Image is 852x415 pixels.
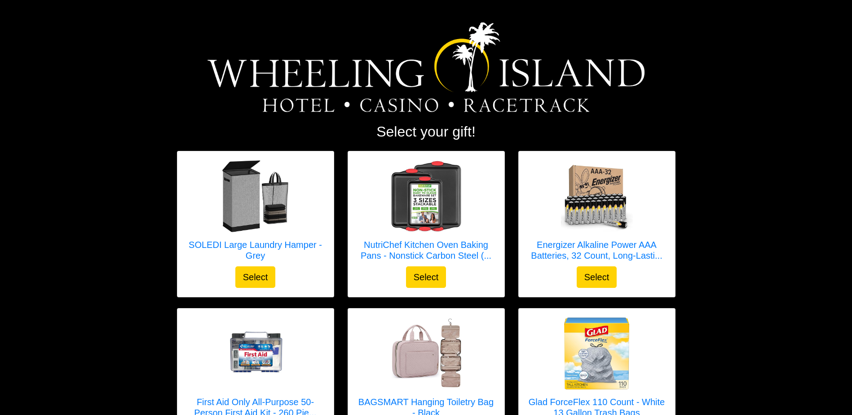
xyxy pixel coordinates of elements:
[186,160,325,266] a: SOLEDI Large Laundry Hamper - Grey SOLEDI Large Laundry Hamper - Grey
[357,160,495,266] a: NutriChef Kitchen Oven Baking Pans - Nonstick Carbon Steel (3-Piece) - Gray NutriChef Kitchen Ove...
[177,123,675,140] h2: Select your gift!
[577,266,617,288] button: Select
[528,239,666,261] h5: Energizer Alkaline Power AAA Batteries, 32 Count, Long-Lasti...
[357,239,495,261] h5: NutriChef Kitchen Oven Baking Pans - Nonstick Carbon Steel (...
[390,318,462,389] img: BAGSMART Hanging Toiletry Bag - Black
[220,160,291,232] img: SOLEDI Large Laundry Hamper - Grey
[390,160,462,232] img: NutriChef Kitchen Oven Baking Pans - Nonstick Carbon Steel (3-Piece) - Gray
[207,22,645,112] img: Logo
[561,318,633,389] img: Glad ForceFlex 110 Count - White 13 Gallon Trash Bags
[235,266,276,288] button: Select
[561,160,633,232] img: Energizer Alkaline Power AAA Batteries, 32 Count, Long-Lasting Triple A Batteries, Suitable for E...
[186,239,325,261] h5: SOLEDI Large Laundry Hamper - Grey
[220,318,291,389] img: First Aid Only All-Purpose 50-Person First Aid Kit - 260 Pieces
[406,266,446,288] button: Select
[528,160,666,266] a: Energizer Alkaline Power AAA Batteries, 32 Count, Long-Lasting Triple A Batteries, Suitable for E...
